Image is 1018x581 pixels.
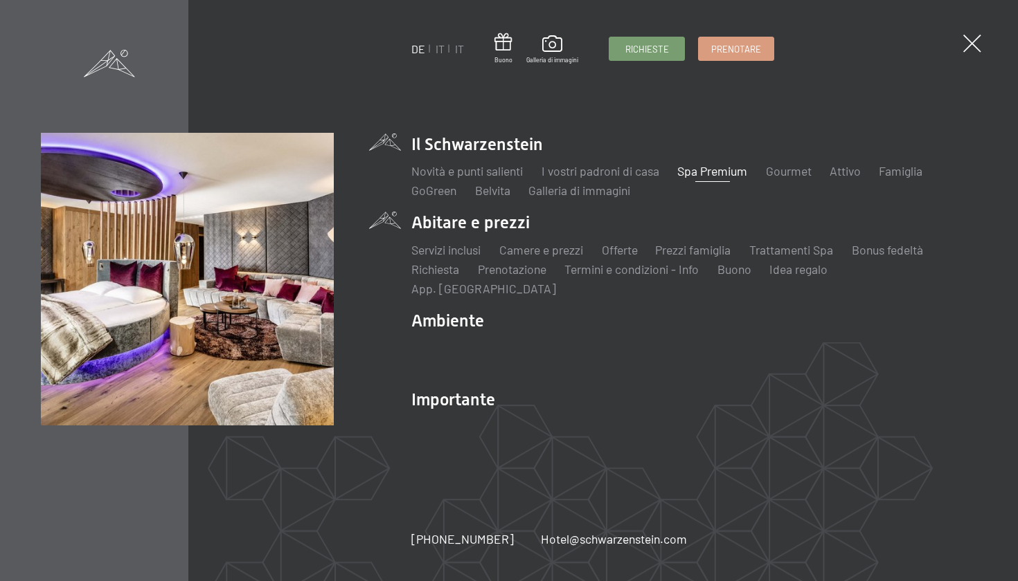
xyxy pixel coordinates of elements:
a: PRENOTARE [699,37,774,60]
a: Novità e punti salienti [411,163,523,178]
a: Belvita [475,183,510,198]
a: App. [GEOGRAPHIC_DATA] [411,281,556,296]
a: Bonus fedeltà [851,242,922,257]
a: Termini e condizioni - Info [564,261,699,277]
a: Gourmet [766,163,812,178]
a: Galleria di immagini [526,35,578,64]
a: Hotel@schwarzenstein.com [541,531,687,548]
a: Servizi inclusi [411,242,481,257]
a: Famiglia [879,163,922,178]
a: GoGreen [411,183,456,198]
a: Galleria di immagini [528,183,630,198]
a: Attivo [830,163,861,178]
a: Offerte [601,242,637,257]
span: Galleria di immagini [526,56,578,64]
span: RICHIESTE [625,43,668,55]
a: IT [436,42,445,55]
a: Camere e prezzi [499,242,583,257]
a: Prezzi famiglia [656,242,731,257]
a: Richiesta [411,261,459,277]
span: PRENOTARE [711,43,761,55]
a: IT [455,42,464,55]
a: I vostri padroni di casa [542,163,659,178]
a: Spa Premium [677,163,747,178]
a: DE [411,42,425,55]
a: Prenotazione [478,261,546,277]
a: Buono [494,33,512,64]
a: RICHIESTE [609,37,684,60]
span: [PHONE_NUMBER] [411,531,514,546]
a: [PHONE_NUMBER] [411,531,514,548]
span: Buono [494,56,512,64]
a: Buono [717,261,751,277]
a: Idea regalo [769,261,828,277]
a: Trattamenti Spa [749,242,833,257]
